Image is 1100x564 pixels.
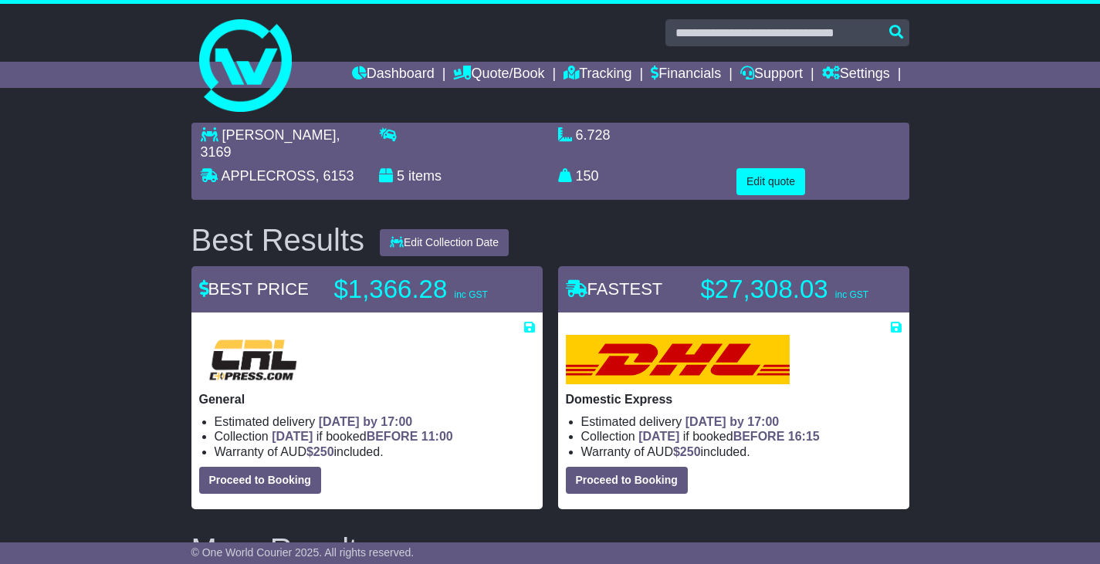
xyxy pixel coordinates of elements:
[215,444,535,459] li: Warranty of AUD included.
[566,392,902,407] p: Domestic Express
[576,127,611,143] span: 6.728
[733,430,785,443] span: BEFORE
[191,546,415,559] span: © One World Courier 2025. All rights reserved.
[581,414,902,429] li: Estimated delivery
[408,168,442,184] span: items
[788,430,820,443] span: 16:15
[701,274,894,305] p: $27,308.03
[334,274,527,305] p: $1,366.28
[397,168,404,184] span: 5
[581,444,902,459] li: Warranty of AUD included.
[199,467,321,494] button: Proceed to Booking
[222,168,316,184] span: APPLECROSS
[215,414,535,429] li: Estimated delivery
[576,168,599,184] span: 150
[566,335,790,384] img: DHL: Domestic Express
[319,415,413,428] span: [DATE] by 17:00
[272,430,313,443] span: [DATE]
[199,392,535,407] p: General
[685,415,780,428] span: [DATE] by 17:00
[184,223,373,257] div: Best Results
[367,430,418,443] span: BEFORE
[306,445,334,458] span: $
[454,289,487,300] span: inc GST
[316,168,354,184] span: , 6153
[673,445,701,458] span: $
[566,279,663,299] span: FASTEST
[215,429,535,444] li: Collection
[352,62,435,88] a: Dashboard
[199,279,309,299] span: BEST PRICE
[313,445,334,458] span: 250
[564,62,631,88] a: Tracking
[201,127,340,160] span: , 3169
[421,430,453,443] span: 11:00
[651,62,721,88] a: Financials
[680,445,701,458] span: 250
[222,127,337,143] span: [PERSON_NAME]
[581,429,902,444] li: Collection
[453,62,544,88] a: Quote/Book
[380,229,509,256] button: Edit Collection Date
[638,430,819,443] span: if booked
[638,430,679,443] span: [DATE]
[272,430,452,443] span: if booked
[566,467,688,494] button: Proceed to Booking
[835,289,868,300] span: inc GST
[199,335,307,384] img: CRL: General
[822,62,890,88] a: Settings
[740,62,803,88] a: Support
[736,168,805,195] button: Edit quote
